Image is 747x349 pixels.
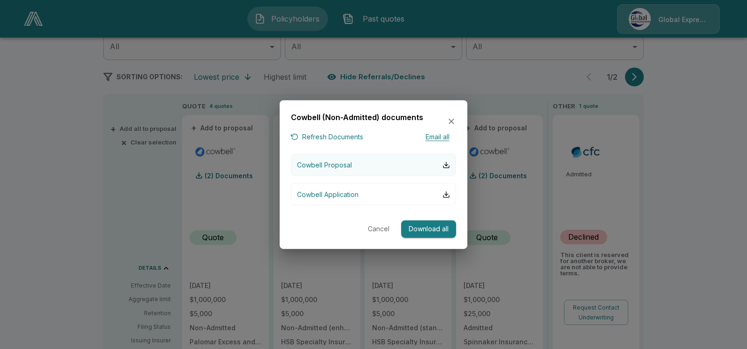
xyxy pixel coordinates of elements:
[419,131,456,143] button: Email all
[291,131,363,143] button: Refresh Documents
[297,190,358,199] p: Cowbell Application
[291,112,423,124] h6: Cowbell (Non-Admitted) documents
[291,154,456,176] button: Cowbell Proposal
[291,183,456,205] button: Cowbell Application
[364,220,394,238] button: Cancel
[297,160,352,170] p: Cowbell Proposal
[401,220,456,238] button: Download all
